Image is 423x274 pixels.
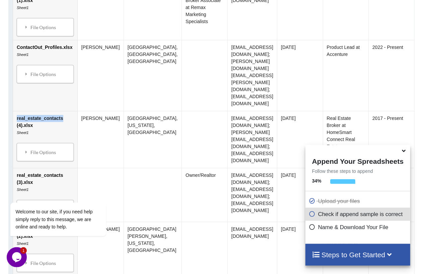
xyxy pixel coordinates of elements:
[13,111,77,168] td: real_estate_contacts (4).xlsx
[227,168,277,222] td: [EMAIL_ADDRESS][DOMAIN_NAME]; [EMAIL_ADDRESS][DOMAIN_NAME]; [EMAIL_ADDRESS][DOMAIN_NAME]
[309,223,409,231] p: Name & Download Your File
[312,251,404,259] h4: Steps to Get Started
[124,40,182,111] td: [GEOGRAPHIC_DATA], [GEOGRAPHIC_DATA], [GEOGRAPHIC_DATA]
[19,11,33,16] div: v 4.0.25
[312,178,322,184] b: 34 %
[124,111,182,168] td: [GEOGRAPHIC_DATA], [US_STATE], [GEOGRAPHIC_DATA]
[67,39,72,44] img: tab_keywords_by_traffic_grey.svg
[19,67,72,81] div: File Options
[17,131,28,135] i: Sheet1
[305,155,410,165] h4: Append Your Spreadsheets
[309,210,409,218] p: Check if append sample is correct
[305,168,410,175] p: Follow these steps to append
[227,111,277,168] td: [EMAIL_ADDRESS][DOMAIN_NAME]; [PERSON_NAME][EMAIL_ADDRESS][DOMAIN_NAME]; [EMAIL_ADDRESS][DOMAIN_N...
[368,111,414,168] td: 2017 - Present
[309,197,409,205] p: Upload your files
[323,111,369,168] td: Real Estate Broker at HomeSmart Connect Real Estate
[11,17,16,23] img: website_grey.svg
[17,6,28,10] i: Sheet1
[77,111,124,168] td: [PERSON_NAME]
[74,40,113,44] div: Keywords by Traffic
[18,39,23,44] img: tab_domain_overview_orange.svg
[19,256,72,270] div: File Options
[25,40,60,44] div: Domain Overview
[19,20,72,35] div: File Options
[277,111,323,168] td: [DATE]
[77,40,124,111] td: [PERSON_NAME]
[17,17,74,23] div: Domain: [DOMAIN_NAME]
[19,145,72,159] div: File Options
[17,53,28,57] i: Sheet1
[227,40,277,111] td: [EMAIL_ADDRESS][DOMAIN_NAME]; [PERSON_NAME][DOMAIN_NAME][EMAIL_ADDRESS][PERSON_NAME][DOMAIN_NAME]...
[277,40,323,111] td: [DATE]
[7,165,127,244] iframe: chat widget
[368,40,414,111] td: 2022 - Present
[7,247,28,267] iframe: chat widget
[323,40,369,111] td: Product Lead at Accenture
[277,168,323,222] td: [DATE]
[11,11,16,16] img: logo_orange.svg
[182,168,228,222] td: Owner/Realtor
[13,40,77,111] td: ContactOut_Profiles.xlsx
[17,242,28,246] i: Sheet1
